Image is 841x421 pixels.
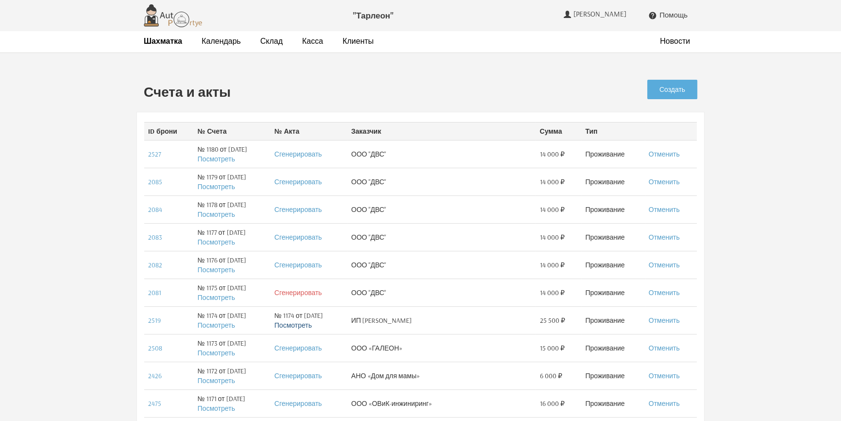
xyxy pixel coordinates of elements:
[198,210,235,219] a: Посмотреть
[198,321,235,330] a: Посмотреть
[274,233,322,242] a: Сгенерировать
[649,288,680,297] a: Отменить
[202,36,241,46] a: Календарь
[649,371,680,380] a: Отменить
[274,177,322,186] a: Сгенерировать
[148,316,161,325] a: 2519
[194,223,270,251] td: № 1177 от [DATE]
[581,140,644,168] td: Проживание
[270,122,347,140] th: № Акта
[198,155,235,163] a: Посмотреть
[581,334,644,362] td: Проживание
[347,389,536,417] td: ООО «ОВиК-инжиниринг»
[649,316,680,325] a: Отменить
[539,316,565,325] span: 25 500 ₽
[581,122,644,140] th: Тип
[198,238,235,246] a: Посмотреть
[539,343,564,353] span: 15 000 ₽
[347,122,536,140] th: Заказчик
[581,279,644,306] td: Проживание
[347,279,536,306] td: ООО "ДВС"
[144,122,194,140] th: ID брони
[148,261,162,269] a: 2082
[148,399,161,408] a: 2475
[342,36,373,46] a: Клиенты
[274,150,322,158] a: Сгенерировать
[347,362,536,389] td: АНО «Дом для мамы»
[347,306,536,334] td: ИП [PERSON_NAME]
[194,251,270,279] td: № 1176 от [DATE]
[148,150,161,158] a: 2527
[198,376,235,385] a: Посмотреть
[347,195,536,223] td: ООО "ДВС"
[539,260,564,270] span: 14 000 ₽
[347,223,536,251] td: ООО "ДВС"
[198,349,235,357] a: Посмотреть
[274,344,322,352] a: Сгенерировать
[274,399,322,408] a: Сгенерировать
[194,168,270,195] td: № 1179 от [DATE]
[649,344,680,352] a: Отменить
[347,168,536,195] td: ООО "ДВС"
[539,371,562,381] span: 6 000 ₽
[148,205,162,214] a: 2084
[194,279,270,306] td: № 1175 от [DATE]
[194,362,270,389] td: № 1172 от [DATE]
[581,168,644,195] td: Проживание
[270,306,347,334] td: № 1174 от [DATE]
[148,288,161,297] a: 2081
[148,344,162,352] a: 2508
[581,362,644,389] td: Проживание
[194,334,270,362] td: № 1173 от [DATE]
[194,140,270,168] td: № 1180 от [DATE]
[573,10,629,18] span: [PERSON_NAME]
[539,149,564,159] span: 14 000 ₽
[274,205,322,214] a: Сгенерировать
[581,195,644,223] td: Проживание
[274,371,322,380] a: Сгенерировать
[660,36,690,46] a: Новости
[194,122,270,140] th: № Счета
[539,232,564,242] span: 14 000 ₽
[198,182,235,191] a: Посмотреть
[649,150,680,158] a: Отменить
[581,306,644,334] td: Проживание
[148,233,162,242] a: 2083
[347,140,536,168] td: ООО "ДВС"
[539,399,564,408] span: 16 000 ₽
[148,371,162,380] a: 2426
[649,177,680,186] a: Отменить
[194,195,270,223] td: № 1178 от [DATE]
[539,288,564,298] span: 14 000 ₽
[198,293,235,302] a: Посмотреть
[649,233,680,242] a: Отменить
[302,36,323,46] a: Касса
[649,261,680,269] a: Отменить
[581,251,644,279] td: Проживание
[648,11,657,20] i: 
[194,389,270,417] td: № 1171 от [DATE]
[536,122,581,140] th: Сумма
[198,265,235,274] a: Посмотреть
[144,85,555,100] h2: Счета и акты
[647,80,697,99] a: Создать
[581,389,644,417] td: Проживание
[274,321,312,330] a: Посмотреть
[347,334,536,362] td: ООО «ГАЛЕОН»
[539,205,564,214] span: 14 000 ₽
[581,223,644,251] td: Проживание
[539,177,564,187] span: 14 000 ₽
[144,36,182,46] a: Шахматка
[649,205,680,214] a: Отменить
[260,36,283,46] a: Склад
[659,11,688,19] span: Помощь
[274,288,322,297] a: Сгенерировать
[347,251,536,279] td: ООО "ДВС"
[198,404,235,413] a: Посмотреть
[194,306,270,334] td: № 1174 от [DATE]
[649,399,680,408] a: Отменить
[148,177,162,186] a: 2085
[274,261,322,269] a: Сгенерировать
